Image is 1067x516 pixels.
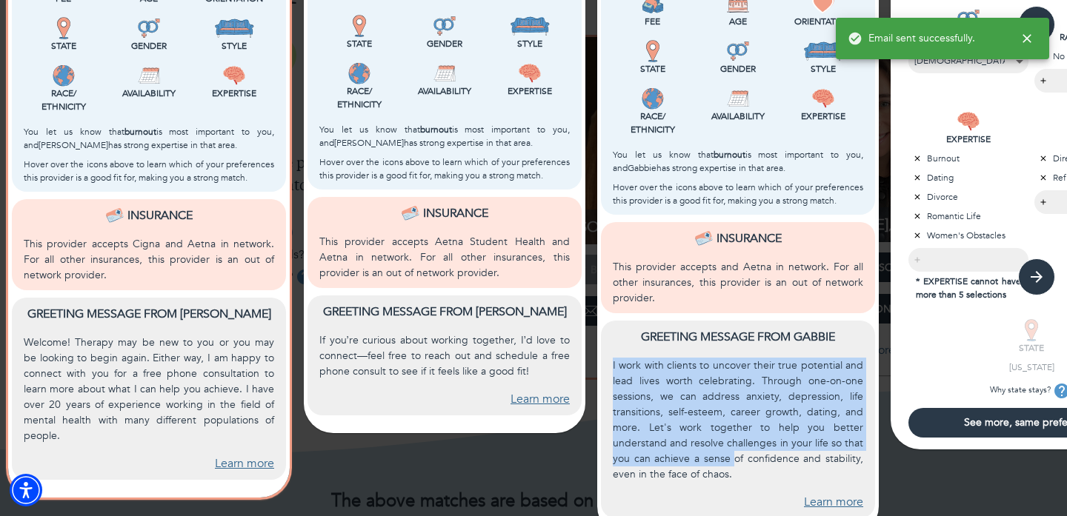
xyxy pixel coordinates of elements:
[433,15,456,37] img: Gender
[24,125,274,152] p: You let us know that is most important to you, and [PERSON_NAME] has strong expertise in that area.
[642,87,664,110] img: Race/<br />Ethnicity
[727,87,749,110] img: Availability
[138,17,160,39] img: Gender
[109,39,188,53] p: Gender
[613,110,692,136] p: Race/ Ethnicity
[24,335,274,443] p: Welcome! Therapy may be new to you or you may be looking to begin again. Either way, I am happy t...
[109,87,188,100] p: Availability
[908,229,1028,242] p: Women's Obstacles
[511,391,570,408] a: Learn more
[195,87,274,100] p: Expertise
[319,123,570,150] p: You let us know that is most important to you, and [PERSON_NAME] has strong expertise in that area.
[420,124,452,135] b: burnout
[223,64,245,87] img: Expertise
[348,15,370,37] img: State
[613,148,863,175] p: You let us know that is most important to you, and Gabbie has strong expertise in that area.
[908,210,1028,223] p: Romantic Life
[24,87,103,113] p: Race/ Ethnicity
[613,181,863,207] p: Hover over the icons above to learn which of your preferences this provider is a good fit for, ma...
[319,15,399,50] div: This provider is licensed to work in your state.
[319,332,570,379] p: If you’re curious about working together, I’d love to connect—feel free to reach out and schedule...
[124,126,156,138] b: burnout
[908,152,1028,165] p: Burnout
[53,17,75,39] img: State
[491,84,570,98] p: Expertise
[433,62,456,84] img: Availability
[803,40,844,62] img: Style
[848,31,975,46] span: Email sent successfully.
[319,155,570,182] p: Hover over the icons above to learn which of your preferences this provider is a good fit for, ma...
[319,84,399,111] p: Race/ Ethnicity
[215,455,274,472] a: Learn more
[319,303,570,321] p: Greeting message from [PERSON_NAME]
[613,62,692,76] p: State
[804,494,863,511] a: Learn more
[717,229,782,247] p: Insurance
[908,272,1028,301] p: * EXPERTISE cannot have more than 5 selections
[24,39,103,53] p: State
[908,133,1028,146] p: EXPERTISE
[957,110,980,133] img: EXPERTISE
[319,37,399,50] p: State
[214,17,255,39] img: Style
[714,149,745,161] b: burnout
[784,15,863,28] p: Orientation
[519,62,541,84] img: Expertise
[127,207,193,224] p: Insurance
[510,15,551,37] img: Style
[957,8,980,30] img: GENDER
[53,64,75,87] img: Race/<br />Ethnicity
[613,328,863,346] p: Greeting message from Gabbie
[698,62,777,76] p: Gender
[613,358,863,482] p: I work with clients to uncover their true potential and lead lives worth celebrating. Through one...
[24,305,274,323] p: Greeting message from [PERSON_NAME]
[423,204,488,222] p: Insurance
[24,236,274,283] p: This provider accepts Cigna and Aetna in network. For all other insurances, this provider is an o...
[698,110,777,123] p: Availability
[348,62,370,84] img: Race/<br />Ethnicity
[613,15,692,28] p: Fee
[405,37,484,50] p: Gender
[1020,319,1043,341] img: STATE
[642,40,664,62] img: State
[784,62,863,76] p: Style
[727,40,749,62] img: Gender
[10,474,42,506] div: Accessibility Menu
[908,190,1028,204] p: Divorce
[195,39,274,53] p: Style
[613,40,692,76] div: This provider is licensed to work in your state.
[24,17,103,53] div: This provider is licensed to work in your state.
[698,15,777,28] p: Age
[784,110,863,123] p: Expertise
[24,158,274,184] p: Hover over the icons above to learn which of your preferences this provider is a good fit for, ma...
[138,64,160,87] img: Availability
[319,234,570,281] p: This provider accepts Aetna Student Health and Aetna in network. For all other insurances, this p...
[491,37,570,50] p: Style
[908,171,1028,184] p: Dating
[405,84,484,98] p: Availability
[613,259,863,306] p: This provider accepts and Aetna in network. For all other insurances, this provider is an out of ...
[812,87,834,110] img: Expertise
